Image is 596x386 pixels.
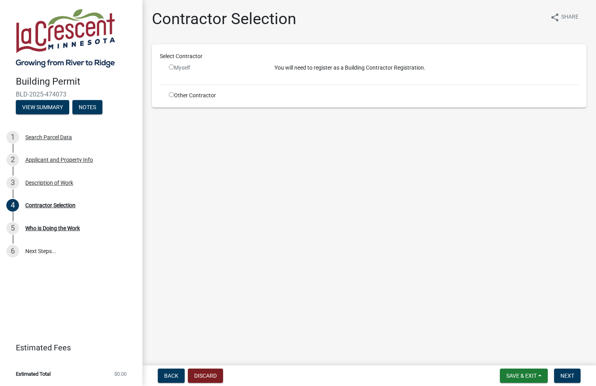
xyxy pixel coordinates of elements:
[72,100,102,114] button: Notes
[164,373,178,379] span: Back
[6,340,130,356] a: Estimated Fees
[114,371,127,377] span: $0.00
[16,100,69,114] button: View Summary
[6,153,19,166] div: 2
[169,64,263,72] div: Myself
[188,369,223,383] button: Discard
[6,222,19,235] div: 5
[274,64,579,72] p: You will need to register as a Building Contractor Registration.
[158,369,185,383] button: Back
[550,13,560,22] i: share
[16,371,51,377] span: Estimated Total
[6,176,19,189] div: 3
[544,9,585,25] button: shareShare
[6,199,19,212] div: 4
[25,157,93,163] div: Applicant and Property Info
[16,8,115,68] img: City of La Crescent, Minnesota
[25,134,72,140] div: Search Parcel Data
[554,369,581,383] button: Next
[500,369,548,383] button: Save & Exit
[25,202,76,208] div: Contractor Selection
[6,131,19,144] div: 1
[16,76,136,87] h4: Building Permit
[72,104,102,111] wm-modal-confirm: Notes
[152,9,296,28] h1: Contractor Selection
[560,373,574,379] span: Next
[6,245,19,257] div: 6
[25,180,73,185] div: Description of Work
[25,225,80,231] div: Who is Doing the Work
[16,104,69,111] wm-modal-confirm: Summary
[506,373,537,379] span: Save & Exit
[16,91,127,98] span: BLD-2025-474073
[561,13,579,22] span: Share
[154,52,585,61] div: Select Contractor
[163,91,269,100] div: Other Contractor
